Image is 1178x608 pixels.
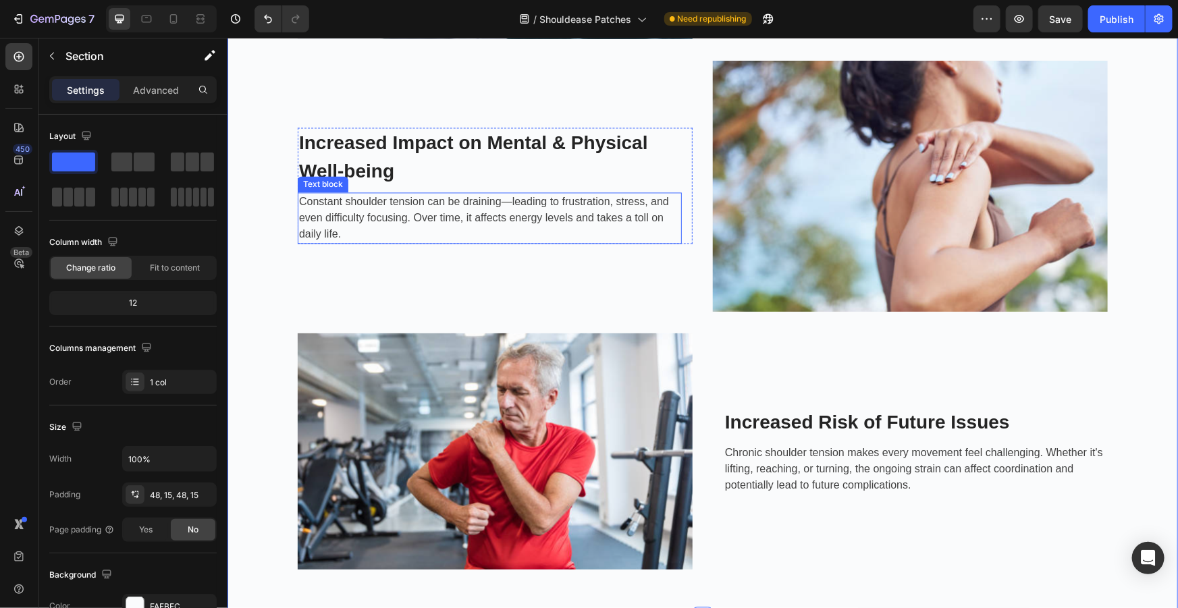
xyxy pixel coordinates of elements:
div: Page padding [49,524,115,536]
div: Width [49,453,72,465]
span: No [188,524,198,536]
input: Auto [123,447,216,471]
p: 7 [88,11,95,27]
span: / [534,12,537,26]
div: 12 [52,294,214,312]
iframe: Design area [227,38,1178,608]
span: Yes [139,524,153,536]
span: Shouldease Patches [540,12,632,26]
button: Save [1038,5,1083,32]
div: Order [49,376,72,388]
div: 450 [13,144,32,155]
p: Chronic shoulder tension makes every movement feel challenging. Whether it's lifting, reaching, o... [498,408,879,456]
div: Columns management [49,339,155,358]
p: Settings [67,83,105,97]
div: Undo/Redo [255,5,309,32]
span: Save [1050,13,1072,25]
span: Fit to content [150,262,200,274]
button: Publish [1088,5,1145,32]
div: 48, 15, 48, 15 [150,489,213,501]
div: Open Intercom Messenger [1132,542,1164,574]
button: 7 [5,5,101,32]
div: Size [49,418,85,437]
span: Change ratio [67,262,116,274]
div: Padding [49,489,80,501]
span: Need republishing [678,13,747,25]
div: Layout [49,128,95,146]
div: Beta [10,247,32,258]
div: Publish [1100,12,1133,26]
div: Background [49,566,115,584]
p: Section [65,48,176,64]
p: Advanced [133,83,179,97]
div: Column width [49,233,121,252]
h3: Increased Risk of Future Issues [496,370,880,401]
div: 1 col [150,377,213,389]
